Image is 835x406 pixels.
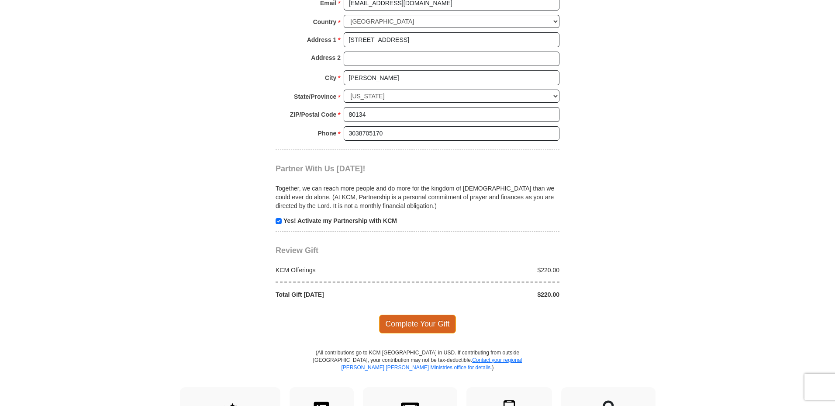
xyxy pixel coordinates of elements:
div: KCM Offerings [271,266,418,274]
div: $220.00 [417,290,564,299]
div: $220.00 [417,266,564,274]
strong: Country [313,16,337,28]
a: Contact your regional [PERSON_NAME] [PERSON_NAME] Ministries office for details. [341,357,522,371]
strong: Phone [318,127,337,139]
span: Complete Your Gift [379,315,456,333]
strong: Address 2 [311,52,341,64]
p: Together, we can reach more people and do more for the kingdom of [DEMOGRAPHIC_DATA] than we coul... [276,184,559,210]
strong: State/Province [294,90,336,103]
span: Partner With Us [DATE]! [276,164,366,173]
p: (All contributions go to KCM [GEOGRAPHIC_DATA] in USD. If contributing from outside [GEOGRAPHIC_D... [313,349,522,387]
strong: City [325,72,336,84]
div: Total Gift [DATE] [271,290,418,299]
strong: Yes! Activate my Partnership with KCM [283,217,397,224]
strong: Address 1 [307,34,337,46]
span: Review Gift [276,246,318,255]
strong: ZIP/Postal Code [290,108,337,121]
